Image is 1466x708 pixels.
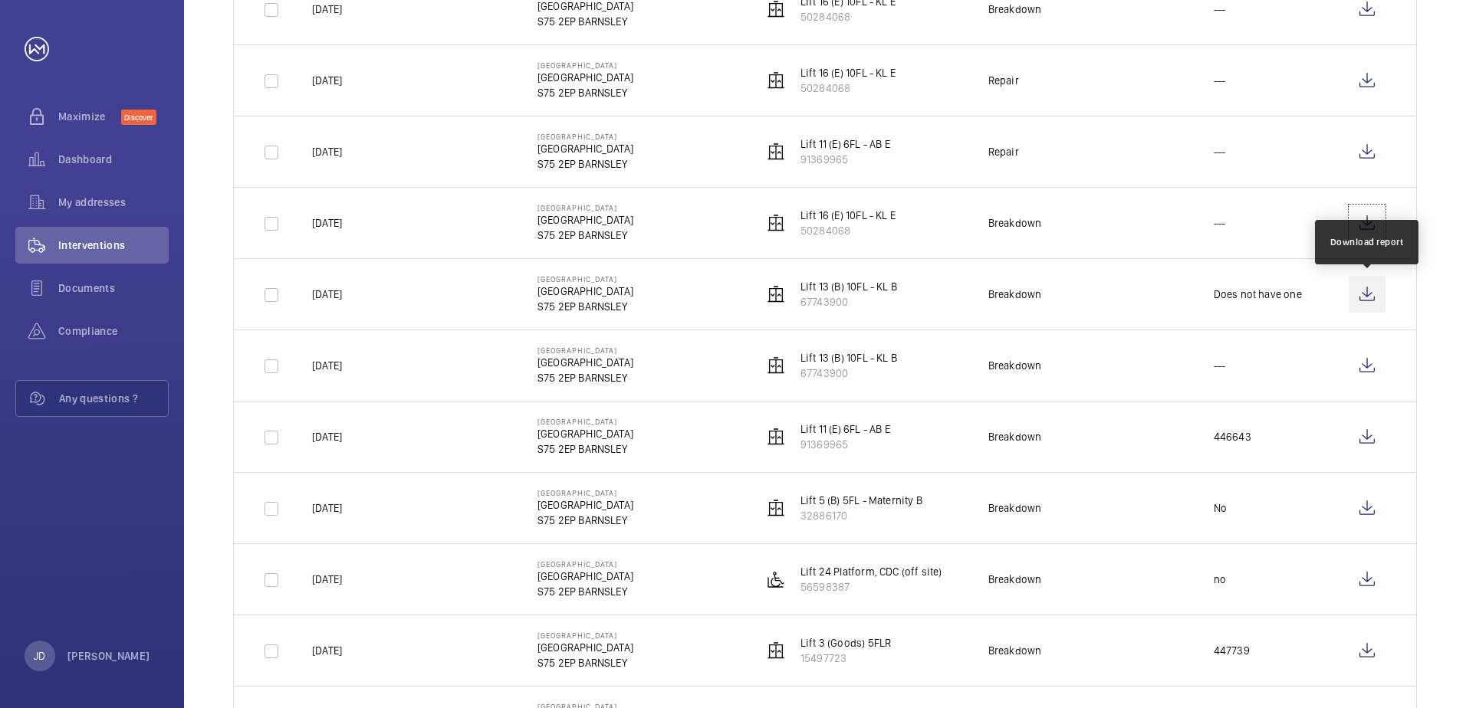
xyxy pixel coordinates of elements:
p: [DATE] [312,144,342,159]
img: elevator.svg [767,71,785,90]
div: Breakdown [988,643,1042,658]
p: --- [1214,215,1226,231]
p: [GEOGRAPHIC_DATA] [537,274,633,284]
span: Maximize [58,109,121,124]
img: platform_lift.svg [767,570,785,588]
span: Documents [58,280,169,296]
p: S75 2EP BARNSLEY [537,655,633,670]
p: S75 2EP BARNSLEY [537,513,633,528]
span: Interventions [58,238,169,253]
p: [GEOGRAPHIC_DATA] [537,70,633,85]
p: 50284068 [800,9,896,25]
img: elevator.svg [767,143,785,161]
p: S75 2EP BARNSLEY [537,156,633,172]
p: 446643 [1214,429,1251,444]
p: S75 2EP BARNSLEY [537,85,633,100]
p: [GEOGRAPHIC_DATA] [537,132,633,141]
p: [GEOGRAPHIC_DATA] [537,346,633,355]
p: 32886170 [800,508,922,523]
p: no [1214,572,1226,587]
p: 67743900 [800,365,897,381]
div: Breakdown [988,429,1042,444]
span: Any questions ? [59,391,168,406]
p: [GEOGRAPHIC_DATA] [537,141,633,156]
div: Breakdown [988,500,1042,516]
img: elevator.svg [767,214,785,232]
p: 15497723 [800,651,891,666]
img: elevator.svg [767,285,785,303]
span: Compliance [58,323,169,339]
p: Lift 16 (E) 10FL - KL E [800,65,896,80]
p: Lift 3 (Goods) 5FLR [800,635,891,651]
p: JD [34,648,45,664]
p: S75 2EP BARNSLEY [537,441,633,457]
p: S75 2EP BARNSLEY [537,228,633,243]
img: elevator.svg [767,499,785,517]
div: Breakdown [988,215,1042,231]
p: --- [1214,2,1226,17]
div: Breakdown [988,358,1042,373]
div: Repair [988,144,1019,159]
p: [DATE] [312,2,342,17]
p: Lift 11 (E) 6FL - AB E [800,421,890,437]
p: 67743900 [800,294,897,310]
p: [GEOGRAPHIC_DATA] [537,284,633,299]
p: 447739 [1214,643,1250,658]
span: My addresses [58,195,169,210]
p: --- [1214,73,1226,88]
p: Does not have one [1214,287,1302,302]
p: [DATE] [312,287,342,302]
p: No [1214,500,1227,516]
p: 50284068 [800,223,896,238]
div: Breakdown [988,287,1042,302]
p: Lift 5 (B) 5FL - Maternity B [800,493,922,508]
p: [GEOGRAPHIC_DATA] [537,631,633,640]
p: [GEOGRAPHIC_DATA] [537,212,633,228]
span: Dashboard [58,152,169,167]
p: [DATE] [312,358,342,373]
div: Download report [1330,235,1404,249]
p: 91369965 [800,437,890,452]
div: Breakdown [988,572,1042,587]
p: [GEOGRAPHIC_DATA] [537,569,633,584]
div: Breakdown [988,2,1042,17]
span: Discover [121,110,156,125]
p: [GEOGRAPHIC_DATA] [537,355,633,370]
p: [DATE] [312,572,342,587]
p: S75 2EP BARNSLEY [537,584,633,599]
p: [GEOGRAPHIC_DATA] [537,488,633,497]
p: [DATE] [312,500,342,516]
p: Lift 13 (B) 10FL - KL B [800,279,897,294]
p: [GEOGRAPHIC_DATA] [537,203,633,212]
p: S75 2EP BARNSLEY [537,299,633,314]
img: elevator.svg [767,641,785,660]
img: elevator.svg [767,356,785,375]
p: S75 2EP BARNSLEY [537,14,633,29]
p: --- [1214,144,1226,159]
div: Repair [988,73,1019,88]
p: [DATE] [312,429,342,444]
p: [GEOGRAPHIC_DATA] [537,426,633,441]
p: Lift 13 (B) 10FL - KL B [800,350,897,365]
p: [DATE] [312,643,342,658]
img: elevator.svg [767,428,785,446]
p: 56598387 [800,579,942,595]
p: 91369965 [800,152,890,167]
p: [GEOGRAPHIC_DATA] [537,640,633,655]
p: Lift 16 (E) 10FL - KL E [800,208,896,223]
p: [PERSON_NAME] [67,648,150,664]
p: [GEOGRAPHIC_DATA] [537,61,633,70]
p: [GEOGRAPHIC_DATA] [537,559,633,569]
p: Lift 11 (E) 6FL - AB E [800,136,890,152]
p: 50284068 [800,80,896,96]
p: --- [1214,358,1226,373]
p: S75 2EP BARNSLEY [537,370,633,385]
p: Lift 24 Platform, CDC (off site) [800,564,942,579]
p: [DATE] [312,215,342,231]
p: [GEOGRAPHIC_DATA] [537,417,633,426]
p: [GEOGRAPHIC_DATA] [537,497,633,513]
p: [DATE] [312,73,342,88]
